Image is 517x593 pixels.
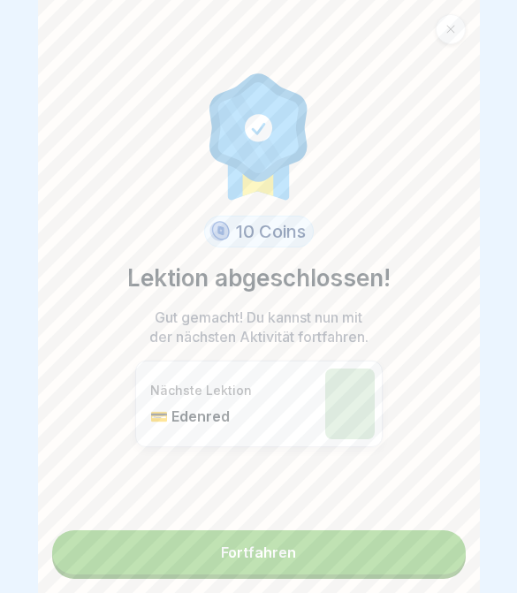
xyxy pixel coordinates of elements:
[200,69,318,201] img: completion.svg
[150,407,316,425] p: 💳 Edenred
[150,383,316,399] p: Nächste Lektion
[207,218,232,245] img: coin.svg
[144,308,374,346] p: Gut gemacht! Du kannst nun mit der nächsten Aktivität fortfahren.
[204,216,314,247] div: 10 Coins
[127,262,391,295] p: Lektion abgeschlossen!
[52,530,466,574] a: Fortfahren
